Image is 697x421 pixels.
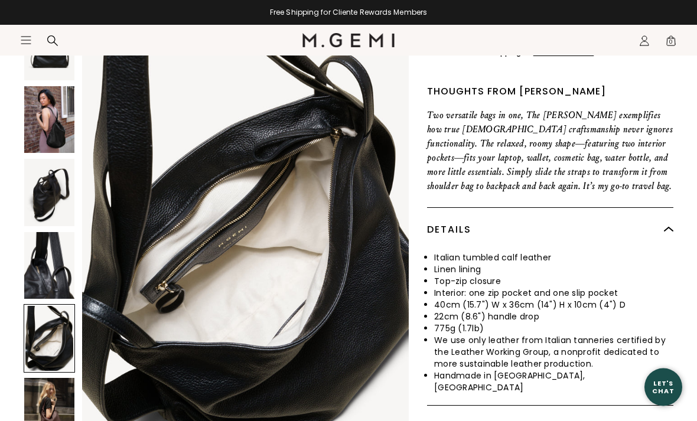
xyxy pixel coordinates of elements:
li: 22cm (8.6") handle drop [434,311,673,323]
div: Thoughts from [PERSON_NAME] [427,85,673,99]
li: Italian tumbled calf leather [434,252,673,264]
li: 40cm (15.7") W x 36cm (14") H x 10cm (4") D [434,299,673,311]
img: The Laura Convertible Backpack [24,87,74,154]
li: Linen lining [434,264,673,276]
li: We use only leather from Italian tanneries certified by the Leather Working Group, a nonprofit de... [434,335,673,370]
img: The Laura Convertible Backpack [24,233,74,300]
li: Interior: one zip pocket and one slip pocket [434,288,673,299]
img: The Laura Convertible Backpack [24,159,74,227]
div: Details [427,208,673,252]
div: Let's Chat [644,380,682,394]
li: Top-zip closure [434,276,673,288]
li: Handmade in [GEOGRAPHIC_DATA], [GEOGRAPHIC_DATA] [434,370,673,394]
li: 775g (1.7lb) [434,323,673,335]
p: Two versatile bags in one, The [PERSON_NAME] exemplifies how true [DEMOGRAPHIC_DATA] craftsmanshi... [427,109,673,194]
img: M.Gemi [302,33,395,47]
span: 0 [665,37,677,49]
button: Open site menu [20,34,32,46]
